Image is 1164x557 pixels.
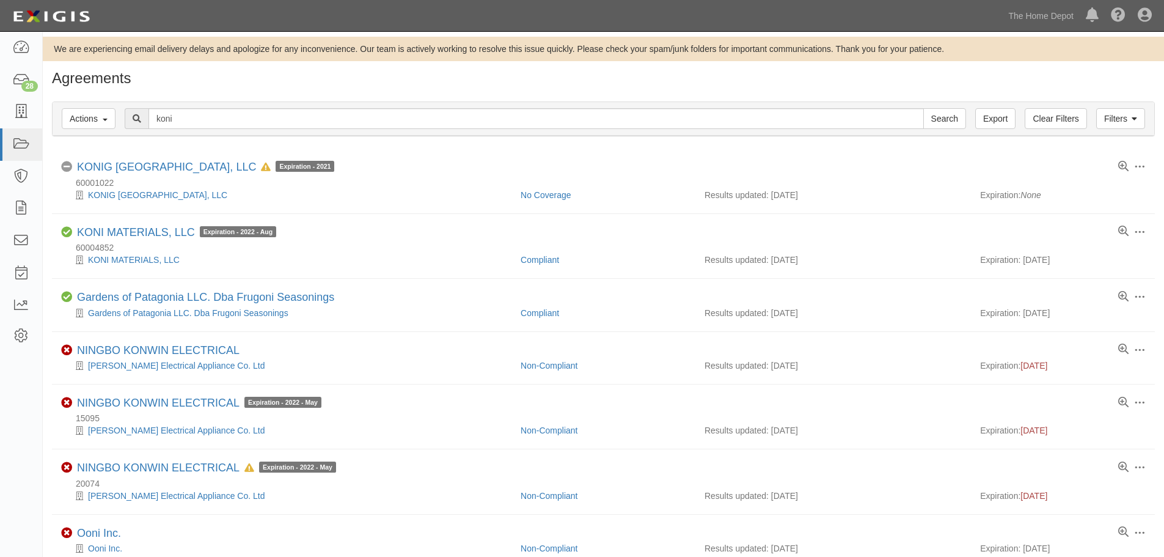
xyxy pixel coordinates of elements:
a: Gardens of Patagonia LLC. Dba Frugoni Seasonings [88,308,288,318]
a: [PERSON_NAME] Electrical Appliance Co. Ltd [88,361,265,371]
a: KONIG [GEOGRAPHIC_DATA], LLC [77,161,256,173]
span: Expiration - 2022 - May [244,397,321,408]
a: Ooni Inc. [77,527,121,539]
div: Expiration: [980,360,1146,372]
div: Expiration: [980,189,1146,201]
span: [DATE] [1020,426,1047,435]
a: NINGBO KONWIN ELECTRICAL [77,344,240,356]
div: Results updated: [DATE] [705,360,962,372]
span: Actions [70,114,98,124]
div: Expiration: [DATE] [980,307,1146,319]
a: Non-Compliant [521,361,577,371]
div: Ningbo Konwin Electrical Appliance Co. Ltd [61,424,511,437]
a: Non-Compliant [521,426,577,435]
div: Ningbo Konwin Electrical Appliance Co. Ltd [61,490,511,502]
div: Ooni Inc. [61,542,511,555]
i: Compliant [61,227,72,238]
button: Actions [62,108,115,129]
a: KONI MATERIALS, LLC [88,255,180,265]
i: Non-Compliant [61,528,72,539]
div: Ooni Inc. [77,527,121,540]
div: Results updated: [DATE] [705,490,962,502]
input: Search [923,108,966,129]
a: View results summary [1118,462,1129,473]
div: Results updated: [DATE] [705,424,962,437]
i: In Default since 06/21/2025 [244,464,254,473]
div: Results updated: [DATE] [705,542,962,555]
input: Search [148,108,924,129]
a: Export [975,108,1016,129]
div: Expiration: [980,490,1146,502]
span: Expiration - 2022 - May [259,462,336,473]
a: Gardens of Patagonia LLC. Dba Frugoni Seasonings [77,291,334,303]
i: Compliant [61,292,72,303]
img: logo-5460c22ac91f19d4615b14bd174203de0afe785f0fc80cf4dbbc73dc1793850b.png [9,6,93,28]
div: Expiration: [DATE] [980,542,1146,555]
div: Expiration: [DATE] [980,254,1146,266]
a: NINGBO KONWIN ELECTRICAL [77,462,240,474]
span: Expiration - 2022 - Aug [200,226,276,237]
div: Ningbo Konwin Electrical Appliance Co. Ltd [61,360,511,372]
div: NINGBO KONWIN ELECTRICAL [77,397,321,410]
a: [PERSON_NAME] Electrical Appliance Co. Ltd [88,426,265,435]
span: Expiration - 2021 [276,161,334,172]
a: NINGBO KONWIN ELECTRICAL [77,397,240,409]
i: Non-Compliant [61,397,72,408]
div: KONI MATERIALS, LLC [61,254,511,266]
a: The Home Depot [1002,4,1080,28]
div: 15095 [61,412,1155,424]
span: [DATE] [1020,361,1047,371]
div: Gardens of Patagonia LLC. Dba Frugoni Seasonings [61,307,511,319]
div: Results updated: [DATE] [705,307,962,319]
div: NINGBO KONWIN ELECTRICAL [77,344,240,358]
i: In Default since 10/26/2023 [261,163,271,172]
a: View results summary [1118,292,1129,303]
div: 60001022 [61,177,1155,189]
em: None [1020,190,1041,200]
a: Filters [1096,108,1145,129]
div: We are experiencing email delivery delays and apologize for any inconvenience. Our team is active... [43,43,1164,55]
a: KONIG [GEOGRAPHIC_DATA], LLC [88,190,227,200]
a: Non-Compliant [521,544,577,553]
a: View results summary [1118,161,1129,172]
a: Clear Filters [1025,108,1086,129]
a: [PERSON_NAME] Electrical Appliance Co. Ltd [88,491,265,501]
div: KONIG NORTH AMERICA, LLC [77,161,334,174]
a: Compliant [521,255,559,265]
i: No Coverage [61,161,72,172]
a: Non-Compliant [521,491,577,501]
a: KONI MATERIALS, LLC [77,226,195,238]
div: NINGBO KONWIN ELECTRICAL [77,462,336,475]
div: KONI MATERIALS, LLC [77,226,276,240]
span: [DATE] [1020,491,1047,501]
a: View results summary [1118,344,1129,355]
i: Non-Compliant [61,345,72,356]
div: Results updated: [DATE] [705,254,962,266]
div: Gardens of Patagonia LLC. Dba Frugoni Seasonings [77,291,334,304]
div: 60004852 [61,242,1155,254]
a: No Coverage [521,190,571,200]
div: 20074 [61,478,1155,490]
a: View results summary [1118,527,1129,538]
div: KONIG NORTH AMERICA, LLC [61,189,511,201]
i: Non-Compliant [61,462,72,473]
a: View results summary [1118,397,1129,408]
a: Ooni Inc. [88,544,122,553]
a: Compliant [521,308,559,318]
h1: Agreements [52,70,1155,86]
i: Help Center - Complianz [1111,9,1126,23]
div: 28 [21,81,38,92]
div: Results updated: [DATE] [705,189,962,201]
div: Expiration: [980,424,1146,437]
a: View results summary [1118,226,1129,237]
